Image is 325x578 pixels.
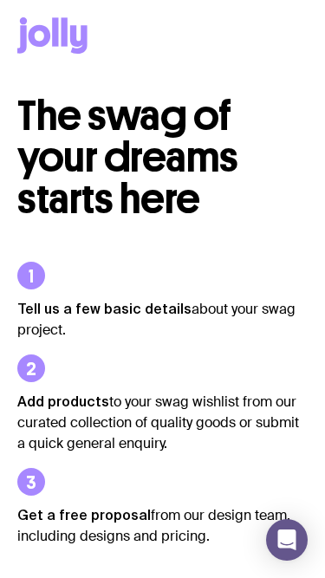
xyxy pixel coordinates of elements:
p: about your swag project. [17,298,308,341]
p: from our design team, including designs and pricing. [17,504,308,547]
p: to your swag wishlist from our curated collection of quality goods or submit a quick general enqu... [17,391,308,454]
div: Open Intercom Messenger [266,519,308,561]
span: The swag of your dreams starts here [17,90,238,224]
strong: Tell us a few basic details [17,301,192,316]
strong: Get a free proposal [17,507,151,523]
strong: Add products [17,393,109,409]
